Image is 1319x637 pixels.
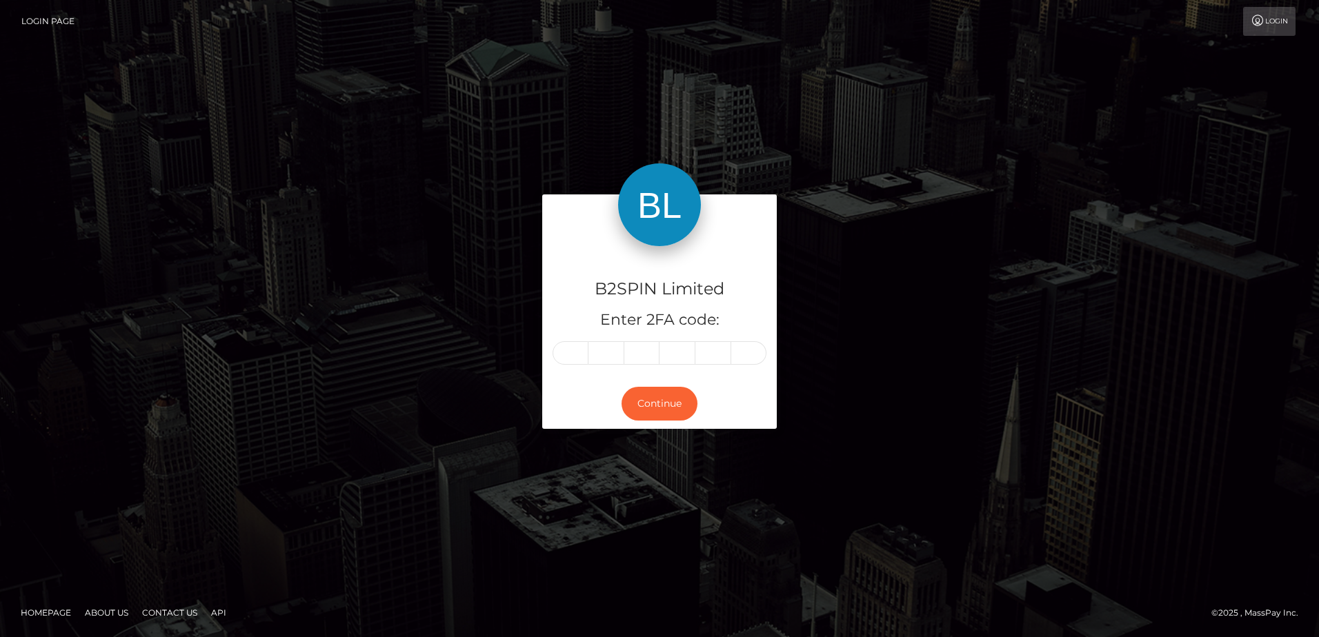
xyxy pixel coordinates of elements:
[206,602,232,623] a: API
[21,7,75,36] a: Login Page
[1243,7,1296,36] a: Login
[15,602,77,623] a: Homepage
[618,163,701,246] img: B2SPIN Limited
[137,602,203,623] a: Contact Us
[622,387,697,421] button: Continue
[553,277,766,301] h4: B2SPIN Limited
[79,602,134,623] a: About Us
[1211,605,1309,620] div: © 2025 , MassPay Inc.
[553,310,766,331] h5: Enter 2FA code:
